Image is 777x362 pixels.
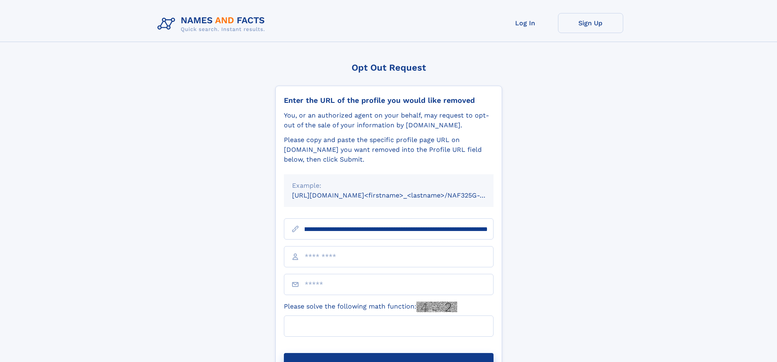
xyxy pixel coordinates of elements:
[154,13,272,35] img: Logo Names and Facts
[275,62,502,73] div: Opt Out Request
[284,302,457,312] label: Please solve the following math function:
[292,181,485,191] div: Example:
[493,13,558,33] a: Log In
[558,13,623,33] a: Sign Up
[284,135,494,164] div: Please copy and paste the specific profile page URL on [DOMAIN_NAME] you want removed into the Pr...
[284,96,494,105] div: Enter the URL of the profile you would like removed
[284,111,494,130] div: You, or an authorized agent on your behalf, may request to opt-out of the sale of your informatio...
[292,191,509,199] small: [URL][DOMAIN_NAME]<firstname>_<lastname>/NAF325G-xxxxxxxx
